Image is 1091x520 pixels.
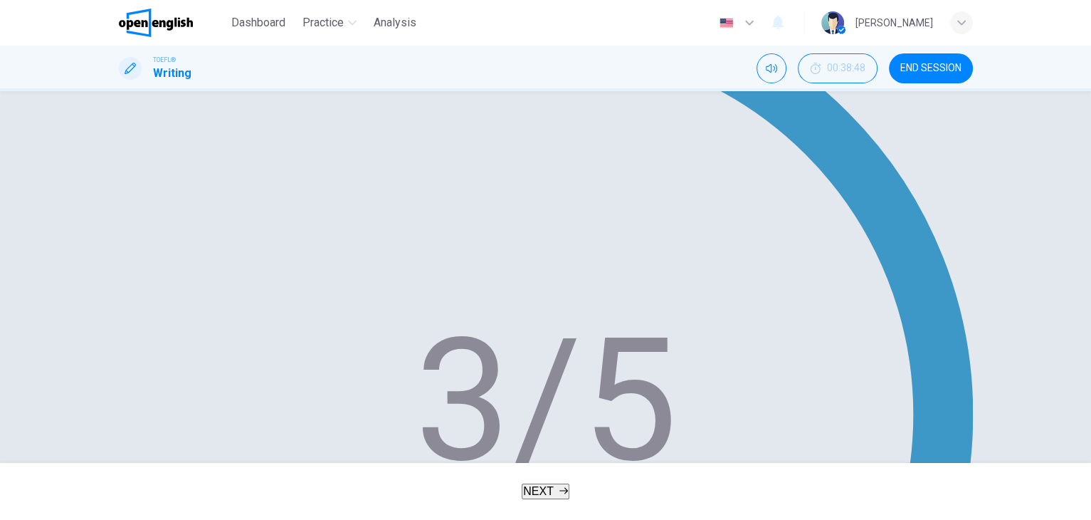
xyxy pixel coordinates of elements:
[717,18,735,28] img: en
[523,485,554,497] span: NEXT
[119,9,226,37] a: OpenEnglish logo
[798,53,877,83] div: Hide
[374,14,416,31] span: Analysis
[119,9,194,37] img: OpenEnglish logo
[900,63,961,74] span: END SESSION
[522,484,569,499] button: NEXT
[855,14,933,31] div: [PERSON_NAME]
[757,53,786,83] div: Mute
[297,10,362,36] button: Practice
[414,301,677,501] text: 3/5
[226,10,291,36] button: Dashboard
[821,11,844,34] img: Profile picture
[368,10,422,36] button: Analysis
[302,14,344,31] span: Practice
[889,53,973,83] button: END SESSION
[153,65,191,82] h1: Writing
[153,55,176,65] span: TOEFL®
[827,63,865,74] span: 00:38:48
[231,14,285,31] span: Dashboard
[798,53,877,83] button: 00:38:48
